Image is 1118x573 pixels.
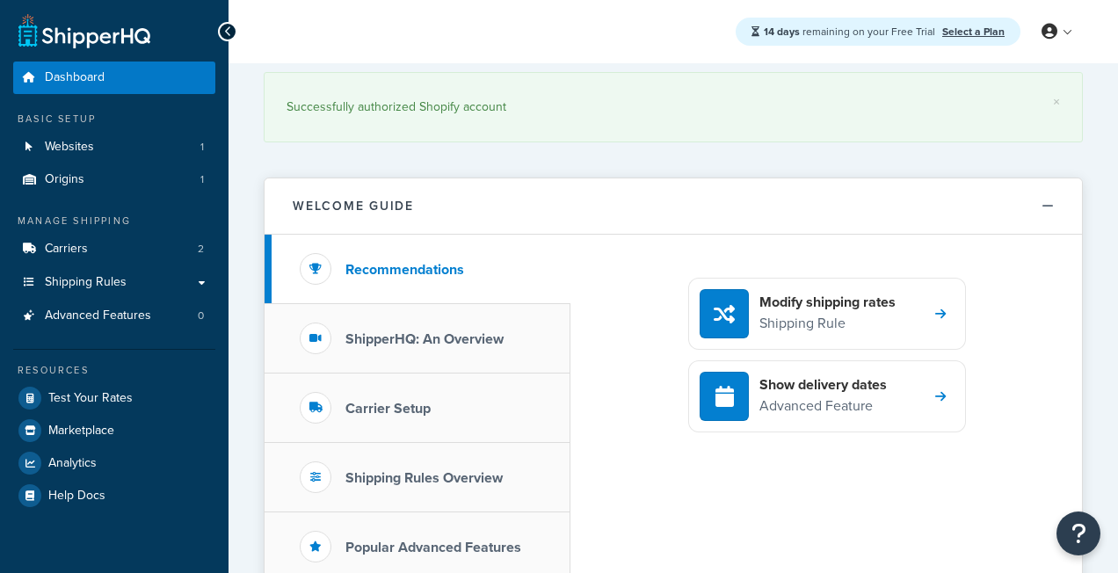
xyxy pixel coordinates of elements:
[345,331,504,347] h3: ShipperHQ: An Overview
[759,395,887,417] p: Advanced Feature
[198,308,204,323] span: 0
[45,140,94,155] span: Websites
[759,375,887,395] h4: Show delivery dates
[48,424,114,439] span: Marketplace
[13,233,215,265] li: Carriers
[13,382,215,414] a: Test Your Rates
[200,140,204,155] span: 1
[13,214,215,228] div: Manage Shipping
[1053,95,1060,109] a: ×
[1056,511,1100,555] button: Open Resource Center
[45,242,88,257] span: Carriers
[759,312,896,335] p: Shipping Rule
[345,262,464,278] h3: Recommendations
[13,163,215,196] a: Origins1
[265,178,1082,235] button: Welcome Guide
[48,391,133,406] span: Test Your Rates
[13,163,215,196] li: Origins
[13,112,215,127] div: Basic Setup
[13,131,215,163] li: Websites
[13,131,215,163] a: Websites1
[13,62,215,94] a: Dashboard
[13,266,215,299] a: Shipping Rules
[759,293,896,312] h4: Modify shipping rates
[13,447,215,479] a: Analytics
[45,308,151,323] span: Advanced Features
[293,199,414,213] h2: Welcome Guide
[287,95,1060,120] div: Successfully authorized Shopify account
[48,489,105,504] span: Help Docs
[13,480,215,511] a: Help Docs
[345,401,431,417] h3: Carrier Setup
[13,300,215,332] a: Advanced Features0
[13,300,215,332] li: Advanced Features
[198,242,204,257] span: 2
[48,456,97,471] span: Analytics
[45,172,84,187] span: Origins
[200,172,204,187] span: 1
[13,415,215,446] a: Marketplace
[345,470,503,486] h3: Shipping Rules Overview
[13,363,215,378] div: Resources
[942,24,1005,40] a: Select a Plan
[764,24,800,40] strong: 14 days
[345,540,521,555] h3: Popular Advanced Features
[764,24,938,40] span: remaining on your Free Trial
[45,275,127,290] span: Shipping Rules
[45,70,105,85] span: Dashboard
[13,233,215,265] a: Carriers2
